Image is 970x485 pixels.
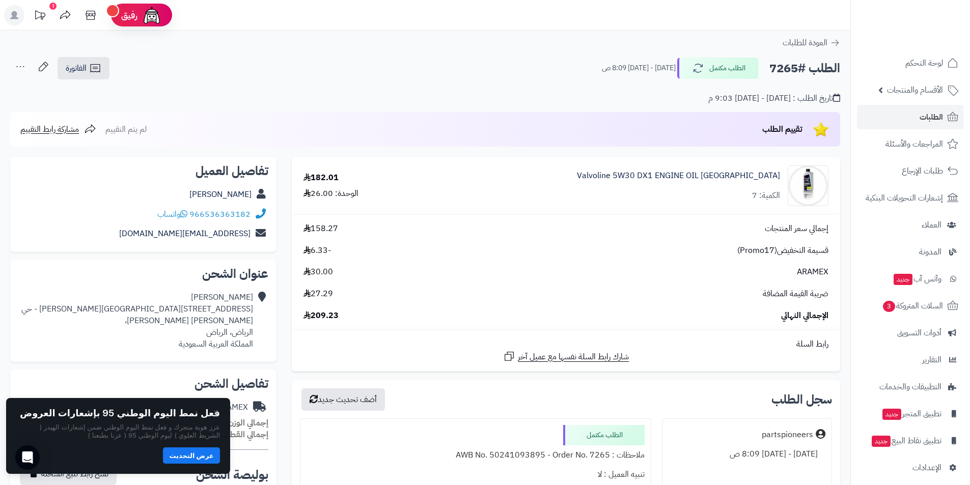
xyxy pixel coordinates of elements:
span: جديد [894,274,912,285]
h2: تفاصيل الشحن [18,378,268,390]
span: 158.27 [303,223,338,235]
button: أضف تحديث جديد [301,388,385,411]
h2: فعل نمط اليوم الوطني 95 بإشعارات العروض [20,408,220,418]
a: المراجعات والأسئلة [857,132,964,156]
a: المدونة [857,240,964,264]
a: Valvoline 5W30 DX1 ENGINE OIL [GEOGRAPHIC_DATA] [577,170,780,182]
span: أدوات التسويق [897,326,941,340]
span: قسيمة التخفيض(Promo17) [737,245,828,256]
h3: سجل الطلب [771,393,832,406]
span: التقارير [922,353,941,367]
button: الطلب مكتمل [677,58,759,79]
a: شارك رابط السلة نفسها مع عميل آخر [503,350,629,363]
span: المراجعات والأسئلة [885,137,943,151]
a: 966536363182 [189,208,251,220]
small: 7 قطعة [198,429,268,441]
div: الطلب مكتمل [563,425,645,445]
a: تحديثات المنصة [27,5,52,28]
div: partspioneers [762,429,813,441]
a: العملاء [857,213,964,237]
span: تقييم الطلب [762,123,802,135]
span: وآتس آب [893,272,941,286]
span: 3 [883,301,895,312]
a: التطبيقات والخدمات [857,375,964,399]
div: الكمية: 7 [752,190,780,202]
span: لوحة التحكم [905,56,943,70]
span: طلبات الإرجاع [902,164,943,178]
div: ملاحظات : AWB No. 50241093895 - Order No. 7265 [307,445,644,465]
div: 1 [49,3,57,10]
a: تطبيق المتجرجديد [857,402,964,426]
span: تطبيق نقاط البيع [871,434,941,448]
img: ai-face.png [142,5,162,25]
span: الفاتورة [66,62,87,74]
a: إشعارات التحويلات البنكية [857,186,964,210]
span: 27.29 [303,288,333,300]
a: لوحة التحكم [857,51,964,75]
span: التطبيقات والخدمات [879,380,941,394]
small: 7.00 كجم [193,417,268,429]
span: الأقسام والمنتجات [887,83,943,97]
small: [DATE] - [DATE] 8:09 ص [602,63,676,73]
a: السلات المتروكة3 [857,294,964,318]
p: عزز هوية متجرك و فعل نمط اليوم الوطني ضمن إشعارات الهيدر ( الشريط العلوي ) ليوم الوطني 95 ( عزنا ... [16,423,220,440]
span: الطلبات [920,110,943,124]
div: 182.01 [303,172,339,184]
span: 30.00 [303,266,333,278]
a: وآتس آبجديد [857,267,964,291]
div: الوحدة: 26.00 [303,188,358,199]
span: رفيق [121,9,137,21]
h2: عنوان الشحن [18,268,268,280]
span: العملاء [922,218,941,232]
span: العودة للطلبات [783,37,827,49]
div: تنبيه العميل : لا [307,465,644,484]
span: جديد [882,409,901,420]
a: العودة للطلبات [783,37,840,49]
div: تاريخ الطلب : [DATE] - [DATE] 9:03 م [708,93,840,104]
div: [PERSON_NAME] [STREET_ADDRESS][GEOGRAPHIC_DATA][PERSON_NAME] - حي [PERSON_NAME] [PERSON_NAME]، ال... [18,292,253,350]
a: الفاتورة [58,57,109,79]
img: 1702545675-valvolin%205w30-90x90.jpeg [788,165,828,206]
span: إشعارات التحويلات البنكية [866,191,943,205]
span: الإعدادات [912,461,941,475]
span: تطبيق المتجر [881,407,941,421]
a: واتساب [157,208,187,220]
a: الإعدادات [857,455,964,480]
span: لم يتم التقييم [105,123,147,135]
span: ARAMEX [797,266,828,278]
span: شارك رابط السلة نفسها مع عميل آخر [518,351,629,363]
button: عرض التحديث [163,447,220,464]
span: -6.33 [303,245,331,256]
span: السلات المتروكة [882,299,943,313]
strong: إجمالي القطع: [223,429,268,441]
h2: تفاصيل العميل [18,165,268,177]
a: أدوات التسويق [857,321,964,345]
a: [PERSON_NAME] [189,188,252,201]
span: 209.23 [303,310,339,322]
a: تطبيق نقاط البيعجديد [857,429,964,453]
h2: الطلب #7265 [769,58,840,79]
a: مشاركة رابط التقييم [20,123,96,135]
span: ضريبة القيمة المضافة [763,288,828,300]
a: [EMAIL_ADDRESS][DOMAIN_NAME] [119,227,251,240]
a: الطلبات [857,105,964,129]
h2: بوليصة الشحن [196,469,268,481]
span: المدونة [919,245,941,259]
span: جديد [872,436,891,447]
a: التقارير [857,348,964,372]
span: الإجمالي النهائي [781,310,828,322]
span: مشاركة رابط التقييم [20,123,79,135]
div: رابط السلة [296,338,836,350]
a: طلبات الإرجاع [857,159,964,183]
span: إجمالي سعر المنتجات [765,223,828,235]
strong: إجمالي الوزن: [226,417,268,429]
div: Open Intercom Messenger [15,445,40,470]
div: [DATE] - [DATE] 8:09 ص [669,444,825,464]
